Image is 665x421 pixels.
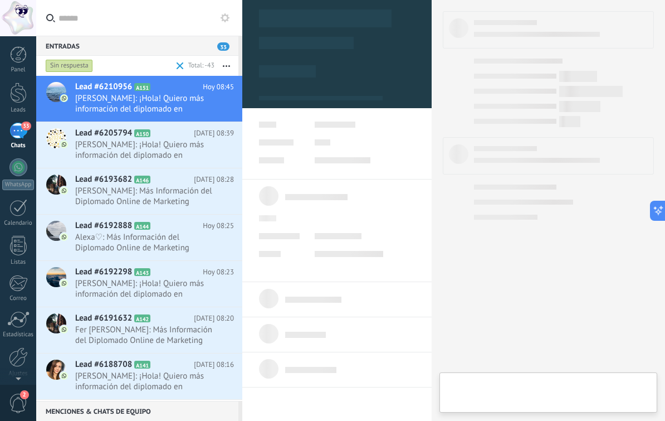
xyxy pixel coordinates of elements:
a: Lead #6193682 A146 [DATE] 08:28 [PERSON_NAME]: Más Información del Diplomado Online de Marketing [36,168,242,214]
span: Lead #6210956 [75,81,132,93]
div: Chats [2,142,35,149]
div: Entradas [36,36,238,56]
div: Calendario [2,220,35,227]
div: Total: -43 [184,60,214,71]
span: A141 [134,361,150,369]
div: Panel [2,66,35,74]
span: [DATE] 08:39 [194,128,234,139]
img: com.amocrm.amocrmwa.svg [60,94,68,102]
span: Hoy 08:25 [203,220,234,231]
span: 33 [217,42,229,51]
span: Fer [PERSON_NAME]: Más Información del Diplomado Online de Marketing [75,325,213,346]
span: [PERSON_NAME]: ¡Hola! Quiero más información del diplomado en Inteligencia Artificial Online. [75,371,213,392]
a: Lead #6205794 A150 [DATE] 08:39 [PERSON_NAME]: ¡Hola! Quiero más información del diplomado en Int... [36,122,242,168]
span: Alexa♡: Más Información del Diplomado Online de Marketing [75,232,213,253]
div: Leads [2,107,35,114]
span: A146 [134,176,150,183]
img: com.amocrm.amocrmwa.svg [60,233,68,241]
span: [PERSON_NAME]: Más Información del Diplomado Online de Marketing [75,186,213,207]
span: Lead #6192888 [75,220,132,231]
a: Lead #6191632 A142 [DATE] 08:20 Fer [PERSON_NAME]: Más Información del Diplomado Online de Marketing [36,307,242,353]
div: Correo [2,295,35,302]
span: [PERSON_NAME]: ¡Hola! Quiero más información del diplomado en Inteligencia Artificial Online. [75,93,213,114]
span: A150 [134,129,150,137]
span: [DATE] 08:16 [194,359,234,370]
span: Lead #6192298 [75,267,132,278]
a: Lead #6188708 A141 [DATE] 08:16 [PERSON_NAME]: ¡Hola! Quiero más información del diplomado en Int... [36,354,242,399]
div: Menciones & Chats de equipo [36,401,238,421]
img: com.amocrm.amocrmwa.svg [60,372,68,380]
div: Listas [2,259,35,266]
span: [PERSON_NAME]: ¡Hola! Quiero más información del diplomado en Inteligencia Artificial Online. [75,139,213,161]
span: A151 [134,83,150,91]
span: [DATE] 08:20 [194,313,234,324]
span: Lead #6193682 [75,174,132,185]
a: Lead #6192888 A144 Hoy 08:25 Alexa♡: Más Información del Diplomado Online de Marketing [36,215,242,260]
span: Hoy 08:45 [203,81,234,93]
img: com.amocrm.amocrmwa.svg [60,187,68,195]
div: Estadísticas [2,331,35,338]
div: Sin respuesta [46,59,93,72]
span: A144 [134,222,150,230]
span: Hoy 08:23 [203,267,234,278]
img: com.amocrm.amocrmwa.svg [60,141,68,148]
span: Lead #6191632 [75,313,132,324]
a: Lead #6192298 A143 Hoy 08:23 [PERSON_NAME]: ¡Hola! Quiero más información del diplomado en Inteli... [36,261,242,307]
span: Lead #6205794 [75,128,132,139]
span: Lead #6188708 [75,359,132,370]
span: [DATE] 08:28 [194,174,234,185]
a: Lead #6210956 A151 Hoy 08:45 [PERSON_NAME]: ¡Hola! Quiero más información del diplomado en Inteli... [36,76,242,122]
span: 2 [20,390,29,399]
span: [PERSON_NAME]: ¡Hola! Quiero más información del diplomado en Inteligencia Artificial Online. [75,278,213,299]
img: com.amocrm.amocrmwa.svg [60,279,68,287]
span: 33 [21,122,31,130]
div: WhatsApp [2,180,34,190]
img: com.amocrm.amocrmwa.svg [60,326,68,333]
span: A142 [134,314,150,322]
span: A143 [134,268,150,276]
